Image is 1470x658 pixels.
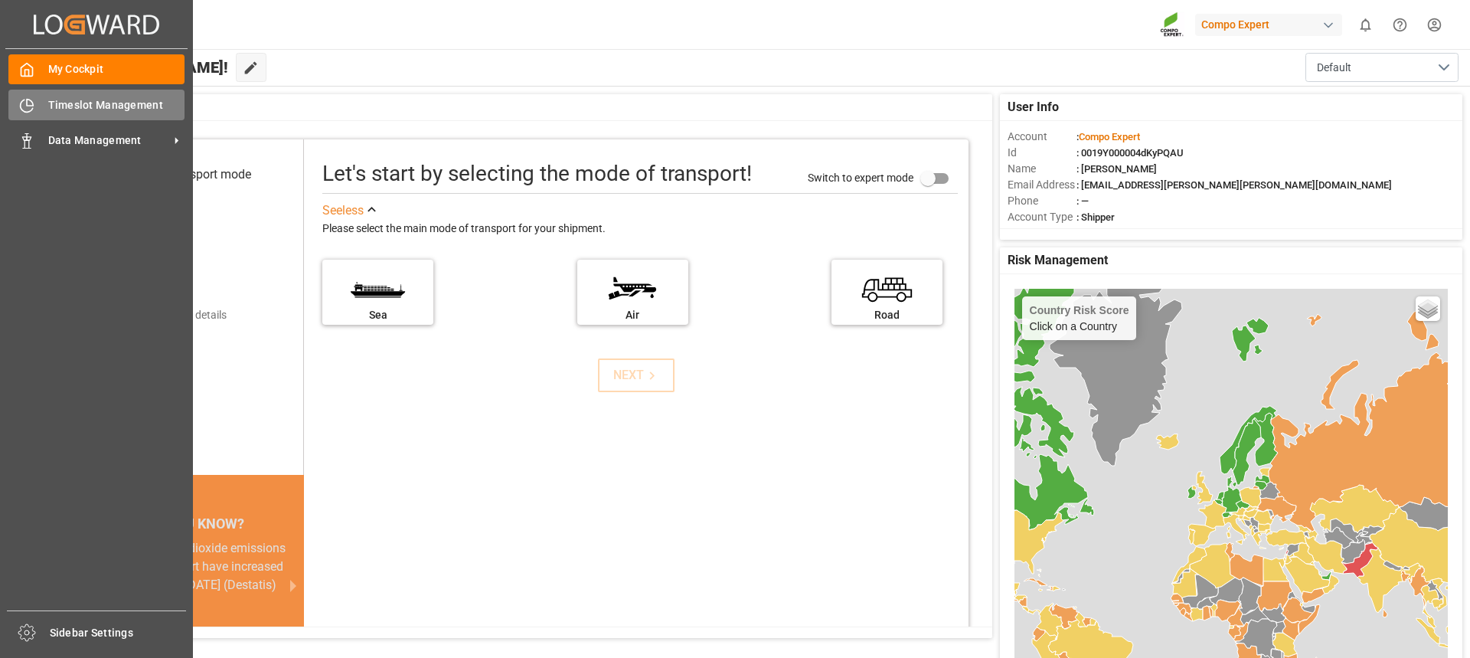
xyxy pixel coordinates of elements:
h4: Country Risk Score [1030,304,1129,316]
span: : — [1076,195,1089,207]
a: Timeslot Management [8,90,185,119]
span: Phone [1008,193,1076,209]
img: Screenshot%202023-09-29%20at%2010.02.21.png_1712312052.png [1160,11,1184,38]
button: open menu [1305,53,1459,82]
span: Data Management [48,133,169,149]
span: : Shipper [1076,211,1115,223]
div: Road [839,307,935,323]
span: Default [1317,60,1351,76]
span: Account [1008,129,1076,145]
div: DID YOU KNOW? [83,507,304,539]
span: Switch to expert mode [808,171,913,183]
span: Hello [PERSON_NAME]! [64,53,228,82]
button: next slide / item [283,539,304,631]
span: User Info [1008,98,1059,116]
div: Please select the main mode of transport for your shipment. [322,220,958,238]
span: : [1076,131,1140,142]
span: My Cockpit [48,61,185,77]
a: My Cockpit [8,54,185,84]
a: Layers [1416,296,1440,321]
div: Click on a Country [1030,304,1129,332]
span: Risk Management [1008,251,1108,270]
div: NEXT [613,366,660,385]
div: Sea [330,307,426,323]
div: Let's start by selecting the mode of transport! [322,158,752,190]
span: Account Type [1008,209,1076,225]
span: Timeslot Management [48,97,185,113]
span: Name [1008,161,1076,177]
span: : 0019Y000004dKyPQAU [1076,147,1184,159]
span: Id [1008,145,1076,161]
span: Compo Expert [1079,131,1140,142]
div: Compo Expert [1195,14,1342,36]
span: : [EMAIL_ADDRESS][PERSON_NAME][PERSON_NAME][DOMAIN_NAME] [1076,179,1392,191]
button: Help Center [1383,8,1417,42]
span: : [PERSON_NAME] [1076,163,1157,175]
button: show 0 new notifications [1348,8,1383,42]
span: Email Address [1008,177,1076,193]
div: See less [322,201,364,220]
button: NEXT [598,358,675,392]
button: Compo Expert [1195,10,1348,39]
div: EU-wide carbon dioxide emissions for road transport have increased by 24% since [DATE] (Destatis) [101,539,286,594]
div: Air [585,307,681,323]
span: Sidebar Settings [50,625,187,641]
